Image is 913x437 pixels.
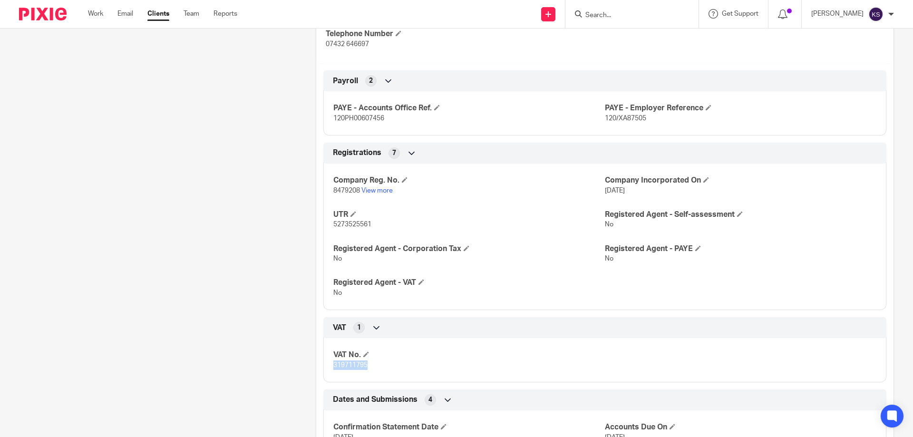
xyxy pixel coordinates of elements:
h4: Telephone Number [326,29,605,39]
h4: Registered Agent - Corporation Tax [333,244,605,254]
h4: VAT No. [333,350,605,360]
span: 120PH00607456 [333,115,384,122]
input: Search [584,11,670,20]
span: Registrations [333,148,381,158]
a: Clients [147,9,169,19]
span: 7 [392,148,396,158]
span: 319711795 [333,362,368,369]
span: No [333,290,342,296]
span: No [333,255,342,262]
span: 2 [369,76,373,86]
p: [PERSON_NAME] [811,9,864,19]
img: svg%3E [868,7,884,22]
span: 8479208 [333,187,360,194]
span: No [605,255,613,262]
span: 1 [357,323,361,332]
h4: Confirmation Statement Date [333,422,605,432]
a: Email [117,9,133,19]
h4: PAYE - Employer Reference [605,103,876,113]
a: Reports [214,9,237,19]
img: Pixie [19,8,67,20]
span: Get Support [722,10,758,17]
a: View more [361,187,393,194]
span: 5273525561 [333,221,371,228]
span: 4 [428,395,432,405]
span: 120/XA87505 [605,115,646,122]
h4: Company Reg. No. [333,175,605,185]
h4: Registered Agent - PAYE [605,244,876,254]
h4: UTR [333,210,605,220]
span: Payroll [333,76,358,86]
h4: Company Incorporated On [605,175,876,185]
span: No [605,221,613,228]
h4: Accounts Due On [605,422,876,432]
span: VAT [333,323,346,333]
h4: Registered Agent - Self-assessment [605,210,876,220]
span: [DATE] [605,187,625,194]
a: Work [88,9,103,19]
a: Team [184,9,199,19]
span: 07432 646697 [326,41,369,48]
span: Dates and Submissions [333,395,418,405]
h4: PAYE - Accounts Office Ref. [333,103,605,113]
h4: Registered Agent - VAT [333,278,605,288]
